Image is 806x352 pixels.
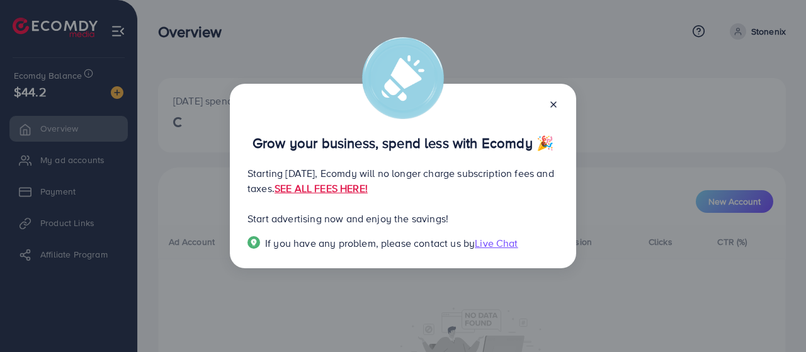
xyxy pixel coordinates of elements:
[247,135,559,150] p: Grow your business, spend less with Ecomdy 🎉
[247,236,260,249] img: Popup guide
[247,211,559,226] p: Start advertising now and enjoy the savings!
[475,236,518,250] span: Live Chat
[362,37,444,119] img: alert
[275,181,368,195] a: SEE ALL FEES HERE!
[265,236,475,250] span: If you have any problem, please contact us by
[247,166,559,196] p: Starting [DATE], Ecomdy will no longer charge subscription fees and taxes.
